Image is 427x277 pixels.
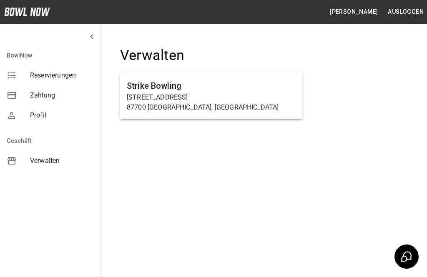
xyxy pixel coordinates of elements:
span: Zahlung [30,90,93,100]
button: Ausloggen [384,4,427,20]
span: Verwalten [30,156,93,166]
h4: Verwalten [120,47,302,64]
span: Reservierungen [30,70,93,80]
span: Profil [30,110,93,120]
h6: Strike Bowling [127,79,296,92]
button: [PERSON_NAME] [327,4,381,20]
p: 87700 [GEOGRAPHIC_DATA], [GEOGRAPHIC_DATA] [127,102,296,112]
img: logo [4,7,50,16]
p: [STREET_ADDRESS] [127,92,296,102]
